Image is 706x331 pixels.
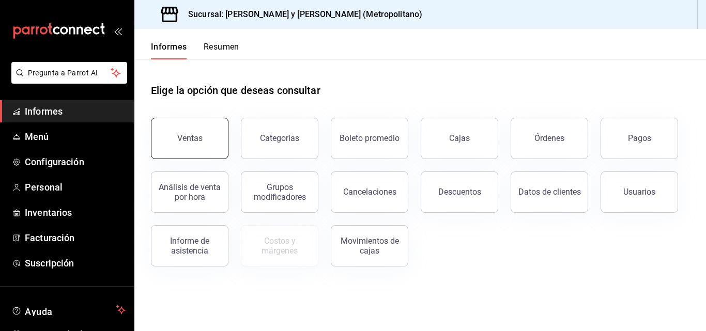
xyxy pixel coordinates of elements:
[449,133,470,143] font: Cajas
[601,118,678,159] button: Pagos
[601,171,678,213] button: Usuarios
[628,133,651,143] font: Pagos
[25,258,74,269] font: Suscripción
[254,182,306,202] font: Grupos modificadores
[7,75,127,86] a: Pregunta a Parrot AI
[340,133,400,143] font: Boleto promedio
[511,118,588,159] button: Órdenes
[241,171,318,213] button: Grupos modificadores
[331,118,408,159] button: Boleto promedio
[151,171,228,213] button: Análisis de venta por hora
[11,62,127,84] button: Pregunta a Parrot AI
[151,42,187,52] font: Informes
[241,118,318,159] button: Categorías
[25,106,63,117] font: Informes
[177,133,203,143] font: Ventas
[421,118,498,159] button: Cajas
[331,171,408,213] button: Cancelaciones
[511,171,588,213] button: Datos de clientes
[25,131,49,142] font: Menú
[518,187,581,197] font: Datos de clientes
[170,236,209,256] font: Informe de asistencia
[421,171,498,213] button: Descuentos
[151,84,320,97] font: Elige la opción que deseas consultar
[159,182,221,202] font: Análisis de venta por hora
[341,236,399,256] font: Movimientos de cajas
[343,187,396,197] font: Cancelaciones
[331,225,408,266] button: Movimientos de cajas
[204,42,239,52] font: Resumen
[151,225,228,266] button: Informe de asistencia
[151,41,239,59] div: pestañas de navegación
[25,156,84,167] font: Configuración
[25,306,53,317] font: Ayuda
[25,182,63,193] font: Personal
[262,236,298,256] font: Costos y márgenes
[28,69,98,77] font: Pregunta a Parrot AI
[260,133,299,143] font: Categorías
[534,133,564,143] font: Órdenes
[438,187,481,197] font: Descuentos
[25,232,74,243] font: Facturación
[25,207,72,218] font: Inventarios
[188,9,422,19] font: Sucursal: [PERSON_NAME] y [PERSON_NAME] (Metropolitano)
[623,187,655,197] font: Usuarios
[241,225,318,266] button: Contrata inventarios para ver este informe
[114,27,122,35] button: abrir_cajón_menú
[151,118,228,159] button: Ventas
